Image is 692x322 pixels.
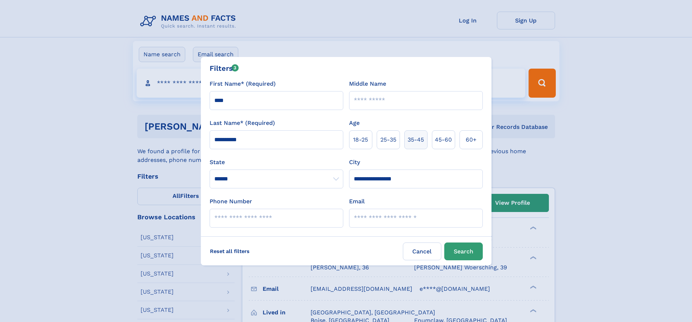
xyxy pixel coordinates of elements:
label: Email [349,197,365,206]
label: State [210,158,343,167]
span: 60+ [466,135,477,144]
label: Phone Number [210,197,252,206]
label: First Name* (Required) [210,80,276,88]
div: Filters [210,63,239,74]
label: Middle Name [349,80,386,88]
span: 18‑25 [353,135,368,144]
span: 25‑35 [380,135,396,144]
label: Reset all filters [205,242,254,260]
label: Cancel [403,242,441,260]
label: Last Name* (Required) [210,119,275,127]
span: 35‑45 [408,135,424,144]
button: Search [444,242,483,260]
label: Age [349,119,360,127]
label: City [349,158,360,167]
span: 45‑60 [435,135,452,144]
